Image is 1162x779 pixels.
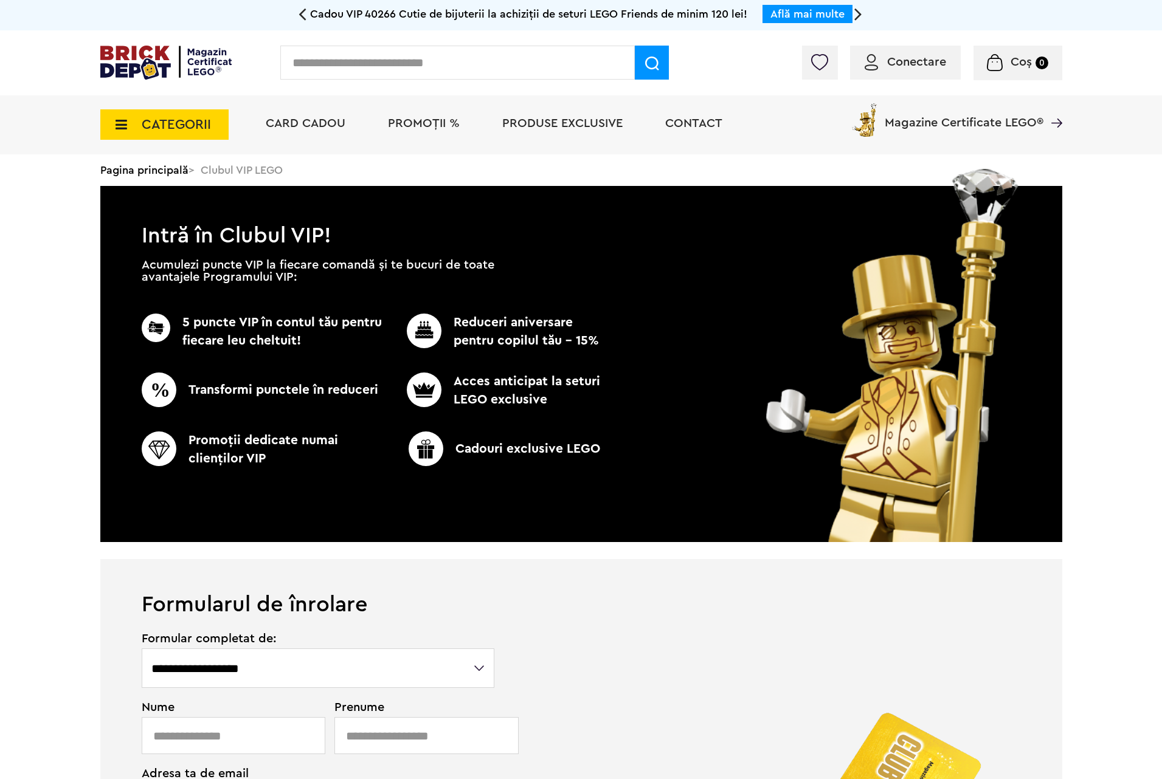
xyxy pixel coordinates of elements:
span: Magazine Certificate LEGO® [885,101,1043,129]
span: Prenume [334,701,496,713]
a: Pagina principală [100,165,188,176]
a: Află mai multe [770,9,845,19]
span: Conectare [887,56,946,68]
span: CATEGORII [142,118,211,131]
a: Contact [665,117,722,129]
p: Transformi punctele în reduceri [142,372,387,407]
img: CC_BD_Green_chek_mark [142,314,170,342]
span: Cadou VIP 40266 Cutie de bijuterii la achiziții de seturi LEGO Friends de minim 120 lei! [310,9,747,19]
a: Magazine Certificate LEGO® [1043,101,1062,113]
img: CC_BD_Green_chek_mark [409,431,443,466]
img: CC_BD_Green_chek_mark [407,314,441,348]
p: Promoţii dedicate numai clienţilor VIP [142,431,387,468]
a: Produse exclusive [502,117,623,129]
p: Acumulezi puncte VIP la fiecare comandă și te bucuri de toate avantajele Programului VIP: [142,259,494,283]
h1: Formularul de înrolare [100,559,1062,616]
p: 5 puncte VIP în contul tău pentru fiecare leu cheltuit! [142,314,387,350]
span: Coș [1011,56,1032,68]
img: CC_BD_Green_chek_mark [142,431,176,466]
p: Reduceri aniversare pentru copilul tău - 15% [387,314,604,350]
span: Formular completat de: [142,633,496,645]
small: 0 [1036,57,1048,69]
div: > Clubul VIP LEGO [100,154,1062,186]
img: CC_BD_Green_chek_mark [142,372,176,407]
a: Card Cadou [266,117,345,129]
p: Acces anticipat la seturi LEGO exclusive [387,372,604,409]
img: vip_page_image [749,169,1037,542]
span: Nume [142,701,319,713]
a: Conectare [865,56,946,68]
img: CC_BD_Green_chek_mark [407,372,441,407]
h1: Intră în Clubul VIP! [100,186,1062,242]
p: Cadouri exclusive LEGO [382,431,627,466]
a: PROMOȚII % [388,117,460,129]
